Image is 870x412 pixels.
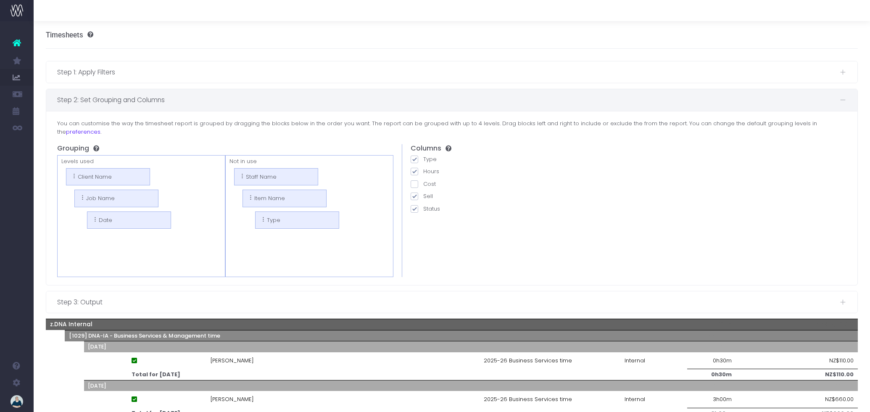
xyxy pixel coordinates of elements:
label: Cost [411,180,451,188]
div: You can customise the way the timesheet report is grouped by dragging the blocks below in the ord... [57,119,847,277]
div: Not in use [225,155,257,166]
h3: Timesheets [46,31,93,39]
td: 0h30m [687,352,736,369]
li: Job Name [74,190,158,207]
label: Sell [411,192,451,201]
li: Type [255,211,339,229]
li: Client Name [66,168,150,186]
span: Step 1: Apply Filters [57,67,840,77]
td: NZ$110.00 [736,369,858,380]
img: images/default_profile_image.png [11,395,23,408]
th: z.DNA Internal [46,319,601,330]
li: Staff Name [234,168,318,186]
td: Total for [DATE] [127,369,601,380]
label: Type [411,155,451,164]
th: NZ$12,100.00 [736,330,858,341]
span: [PERSON_NAME] [211,395,254,404]
h5: Columns [411,144,451,153]
div: Levels used [57,155,94,166]
th: [DATE] [84,380,601,391]
th: [1029] DNA-IA - Business Services & Management time [65,330,601,341]
h5: Grouping [57,144,393,153]
th: 3h00m [687,380,736,391]
label: Status [411,205,451,213]
a: preferences [66,128,100,136]
label: Hours [411,167,451,176]
span: Step 3: Output [57,297,840,307]
th: NZ$12,100.00 [736,319,858,330]
span: 2025-26 Business Services time [484,357,572,365]
span: Step 2: Set Grouping and Columns [57,95,840,105]
th: 0h30m [687,341,736,352]
th: 55h00m [687,330,736,341]
span: 2025-26 Business Services time [484,395,572,404]
li: Date [87,211,171,229]
td: NZ$660.00 [736,391,858,408]
td: 3h00m [687,391,736,408]
td: 0h30m [687,369,736,380]
span: [PERSON_NAME] [211,357,254,365]
td: NZ$110.00 [736,352,858,369]
th: NZ$660.00 [736,380,858,391]
th: [DATE] [84,341,601,352]
th: 55h00m [687,319,736,330]
li: Item Name [243,190,327,207]
th: NZ$110.00 [736,341,858,352]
